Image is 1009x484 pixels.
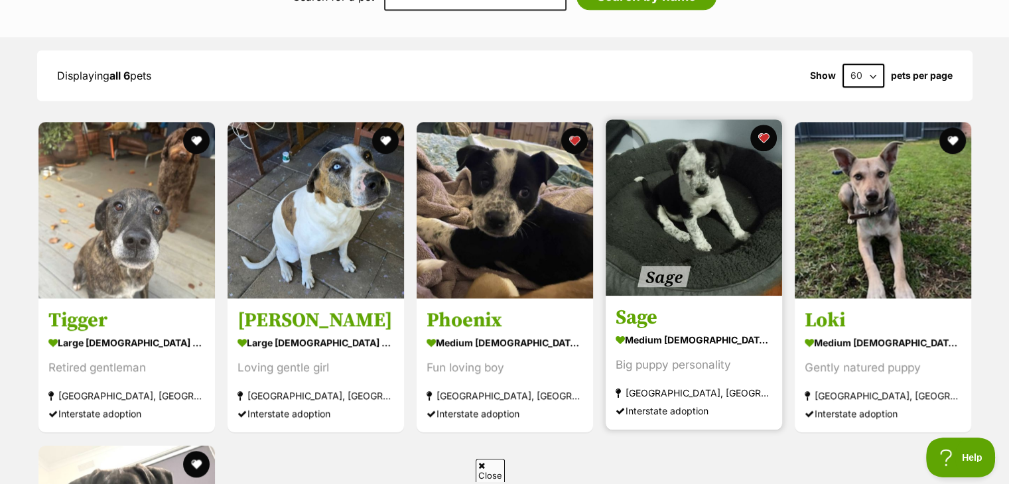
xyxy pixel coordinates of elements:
div: [GEOGRAPHIC_DATA], [GEOGRAPHIC_DATA] [427,387,583,405]
div: [GEOGRAPHIC_DATA], [GEOGRAPHIC_DATA] [805,387,961,405]
div: Interstate adoption [48,405,205,423]
strong: all 6 [109,69,130,82]
button: favourite [939,127,966,154]
button: favourite [183,127,210,154]
img: Molly [228,122,404,298]
img: Loki [795,122,971,298]
a: Sage medium [DEMOGRAPHIC_DATA] Dog Big puppy personality [GEOGRAPHIC_DATA], [GEOGRAPHIC_DATA] Int... [606,296,782,430]
div: Interstate adoption [616,402,772,420]
div: Interstate adoption [427,405,583,423]
a: Tigger large [DEMOGRAPHIC_DATA] Dog Retired gentleman [GEOGRAPHIC_DATA], [GEOGRAPHIC_DATA] Inters... [38,298,215,433]
img: Sage [606,119,782,296]
button: favourite [372,127,399,154]
a: [PERSON_NAME] large [DEMOGRAPHIC_DATA] Dog Loving gentle girl [GEOGRAPHIC_DATA], [GEOGRAPHIC_DATA... [228,298,404,433]
label: pets per page [891,70,953,81]
div: medium [DEMOGRAPHIC_DATA] Dog [805,333,961,353]
iframe: Help Scout Beacon - Open [926,438,996,477]
a: Loki medium [DEMOGRAPHIC_DATA] Dog Gently natured puppy [GEOGRAPHIC_DATA], [GEOGRAPHIC_DATA] Inte... [795,298,971,433]
div: Interstate adoption [237,405,394,423]
img: Tigger [38,122,215,298]
button: favourite [561,127,588,154]
h3: Phoenix [427,308,583,333]
div: medium [DEMOGRAPHIC_DATA] Dog [616,331,772,350]
h3: Tigger [48,308,205,333]
h3: Sage [616,306,772,331]
div: Loving gentle girl [237,359,394,377]
div: Fun loving boy [427,359,583,377]
span: Show [810,70,836,81]
button: favourite [750,125,777,151]
div: Gently natured puppy [805,359,961,377]
div: large [DEMOGRAPHIC_DATA] Dog [48,333,205,353]
div: Interstate adoption [805,405,961,423]
div: [GEOGRAPHIC_DATA], [GEOGRAPHIC_DATA] [48,387,205,405]
div: [GEOGRAPHIC_DATA], [GEOGRAPHIC_DATA] [237,387,394,405]
div: [GEOGRAPHIC_DATA], [GEOGRAPHIC_DATA] [616,385,772,402]
h3: [PERSON_NAME] [237,308,394,333]
button: favourite [183,451,210,477]
img: Phoenix [417,122,593,298]
div: Big puppy personality [616,357,772,375]
div: Retired gentleman [48,359,205,377]
h3: Loki [805,308,961,333]
div: large [DEMOGRAPHIC_DATA] Dog [237,333,394,353]
a: Phoenix medium [DEMOGRAPHIC_DATA] Dog Fun loving boy [GEOGRAPHIC_DATA], [GEOGRAPHIC_DATA] Interst... [417,298,593,433]
span: Displaying pets [57,69,151,82]
span: Close [476,459,505,482]
div: medium [DEMOGRAPHIC_DATA] Dog [427,333,583,353]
